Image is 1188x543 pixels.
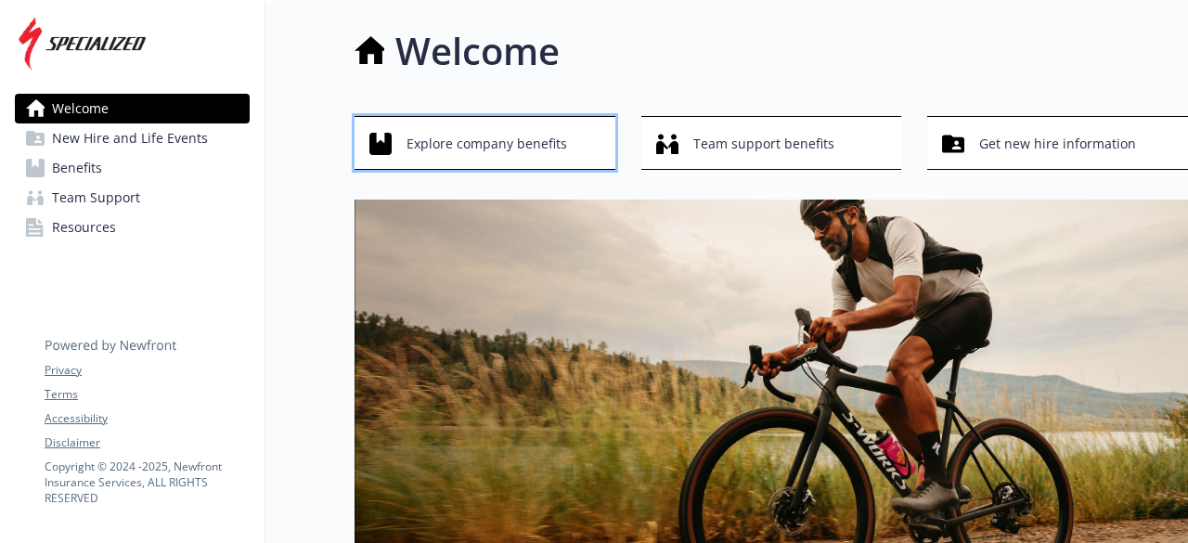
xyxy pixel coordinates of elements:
[15,123,250,153] a: New Hire and Life Events
[52,213,116,242] span: Resources
[407,126,567,162] span: Explore company benefits
[15,153,250,183] a: Benefits
[15,183,250,213] a: Team Support
[395,23,560,79] h1: Welcome
[45,434,249,451] a: Disclaimer
[45,459,249,506] p: Copyright © 2024 - 2025 , Newfront Insurance Services, ALL RIGHTS RESERVED
[45,410,249,427] a: Accessibility
[927,116,1188,170] button: Get new hire information
[641,116,902,170] button: Team support benefits
[52,123,208,153] span: New Hire and Life Events
[52,94,109,123] span: Welcome
[693,126,834,162] span: Team support benefits
[52,153,102,183] span: Benefits
[52,183,140,213] span: Team Support
[45,386,249,403] a: Terms
[355,116,615,170] button: Explore company benefits
[15,94,250,123] a: Welcome
[979,126,1136,162] span: Get new hire information
[45,362,249,379] a: Privacy
[15,213,250,242] a: Resources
